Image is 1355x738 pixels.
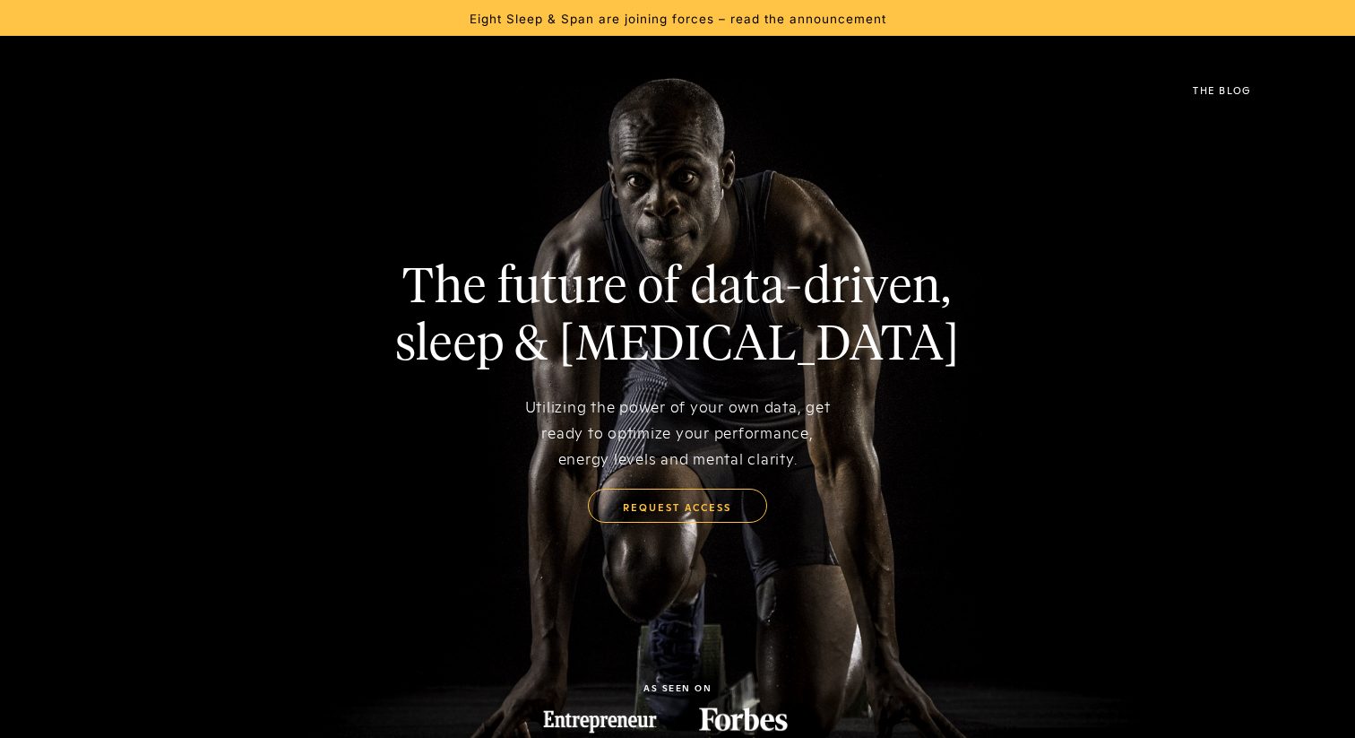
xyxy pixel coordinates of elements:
h1: The future of data-driven, sleep & [MEDICAL_DATA] [395,260,960,375]
a: request access [588,489,767,523]
a: The Blog [1166,54,1278,126]
div: The Blog [1193,85,1251,95]
div: as seen on [643,683,712,692]
div: Utilizing the power of your own data, get ready to optimize your performance, energy levels and m... [521,393,834,471]
a: Eight Sleep & Span are joining forces – read the announcement [470,10,886,26]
